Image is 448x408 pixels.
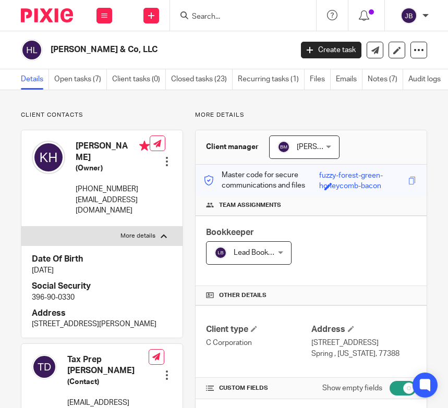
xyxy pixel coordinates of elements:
span: Other details [219,291,267,300]
span: Lead Bookkeeper [234,249,291,256]
img: svg%3E [214,246,227,259]
h4: CUSTOM FIELDS [206,384,311,392]
p: [DATE] [32,265,172,276]
h4: [PERSON_NAME] [76,141,150,163]
img: svg%3E [32,354,57,379]
h2: [PERSON_NAME] & Co, LLC [51,44,238,55]
a: Create task [301,42,361,58]
h4: Social Security [32,281,172,292]
img: svg%3E [21,39,43,61]
a: Notes (7) [368,69,403,90]
img: Pixie [21,8,73,22]
img: svg%3E [277,141,290,153]
h3: Client manager [206,142,259,152]
a: Recurring tasks (1) [238,69,305,90]
a: Audit logs [408,69,446,90]
p: [PHONE_NUMBER] [76,184,150,194]
div: fuzzy-forest-green-honeycomb-bacon [319,170,406,182]
h4: Address [311,324,416,335]
p: More details [195,111,427,119]
a: Emails [336,69,362,90]
img: svg%3E [401,7,417,24]
a: Closed tasks (23) [171,69,233,90]
span: Team assignments [219,201,281,209]
p: [STREET_ADDRESS][PERSON_NAME] [32,319,172,329]
p: C Corporation [206,338,311,348]
h4: Address [32,308,172,319]
p: [EMAIL_ADDRESS][DOMAIN_NAME] [76,195,150,216]
p: More details [120,232,155,240]
a: Files [310,69,331,90]
p: Master code for secure communications and files [203,170,319,191]
a: Client tasks (0) [112,69,166,90]
label: Show empty fields [322,383,382,393]
h4: Client type [206,324,311,335]
i: Primary [139,141,150,151]
a: Open tasks (7) [54,69,107,90]
a: Details [21,69,49,90]
h4: Tax Prep [PERSON_NAME] [67,354,149,377]
h5: (Contact) [67,377,149,387]
span: Bookkeeper [206,228,254,237]
input: Search [191,13,285,22]
p: 396-90-0330 [32,292,172,303]
h4: Date Of Birth [32,254,172,265]
p: [STREET_ADDRESS] [311,338,416,348]
p: Client contacts [21,111,183,119]
img: svg%3E [32,141,65,174]
h5: (Owner) [76,163,150,174]
p: Spring , [US_STATE], 77388 [311,349,416,359]
span: [PERSON_NAME] [297,143,354,151]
